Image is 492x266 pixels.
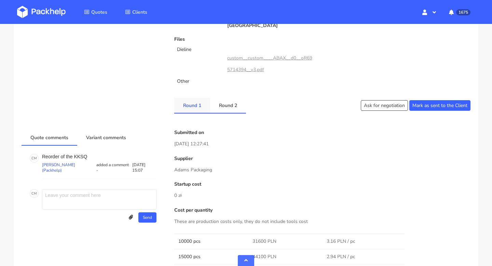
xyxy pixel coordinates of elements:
span: 44100 PLN [252,253,276,260]
p: Reorder of the KKSQ [42,154,156,159]
span: M [34,189,37,198]
p: [DATE] 15:07 [132,162,157,173]
a: Clients [117,6,155,18]
button: Send [138,212,156,223]
p: [DATE] 12:27:41 [174,140,470,148]
span: Clients [132,9,147,15]
p: Submitted on [174,130,470,135]
span: C [31,154,34,163]
p: reorder 1-1 (shipping to [GEOGRAPHIC_DATA] - fumigated pallets) Shipment to the [GEOGRAPHIC_DATA] [227,6,318,28]
td: 15000 pcs [174,249,248,264]
p: Cost per quantity [174,208,470,213]
p: [PERSON_NAME] (Packhelp) [42,162,95,173]
p: Dieline [177,47,219,52]
a: Quote comments [22,130,77,145]
p: Supplier [174,156,470,161]
span: M [34,154,37,163]
p: Files [174,37,317,42]
span: Quotes [91,9,107,15]
a: custom__custom____ABAX__d0__oR695714394__v3.pdf [227,55,312,73]
span: 3.16 PLN / pc [327,238,355,245]
p: Startup cost [174,182,470,187]
a: Quotes [76,6,115,18]
p: Adams Packaging [174,166,470,174]
a: Round 2 [210,98,246,113]
span: 2.94 PLN / pc [327,253,355,260]
button: Ask for negotiation [361,100,408,111]
a: Round 1 [174,98,210,113]
p: added a comment - [95,162,132,173]
span: C [31,189,34,198]
p: Other [177,79,219,84]
a: Variant comments [77,130,135,145]
p: These are production costs only, they do not include tools cost [174,218,470,225]
button: 1675 [443,6,475,18]
td: 10000 pcs [174,234,248,249]
button: Mark as sent to the Client [409,100,470,111]
span: 1675 [456,9,470,15]
img: Dashboard [17,6,66,18]
p: 0 zł [174,192,470,199]
span: 31600 PLN [252,238,276,245]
